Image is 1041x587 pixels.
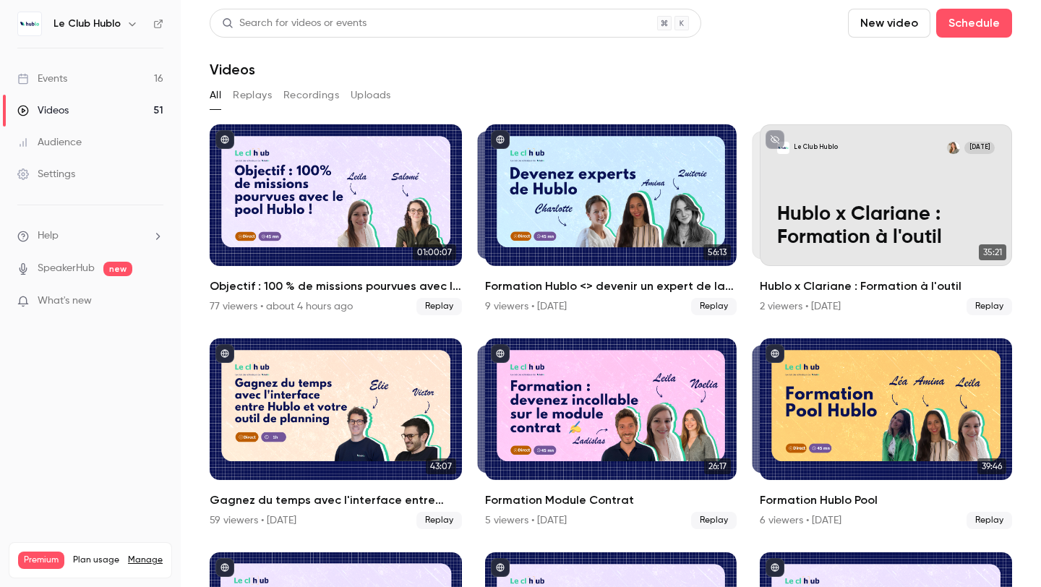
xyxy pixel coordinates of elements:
[760,338,1012,529] li: Formation Hublo Pool
[691,512,737,529] span: Replay
[103,262,132,276] span: new
[38,293,92,309] span: What's new
[691,298,737,315] span: Replay
[17,103,69,118] div: Videos
[426,458,456,474] span: 43:07
[210,492,462,509] h2: Gagnez du temps avec l'interface entre Hublo et votre outil de planning
[17,135,82,150] div: Audience
[848,9,930,38] button: New video
[222,16,367,31] div: Search for videos or events
[967,512,1012,529] span: Replay
[485,338,737,529] li: Formation Module Contrat
[485,299,567,314] div: 9 viewers • [DATE]
[17,72,67,86] div: Events
[703,244,731,260] span: 56:13
[210,61,255,78] h1: Videos
[351,84,391,107] button: Uploads
[210,124,462,315] li: Objectif : 100 % de missions pourvues avec le pool Hublo !
[215,558,234,577] button: published
[794,143,838,152] p: Le Club Hublo
[760,278,1012,295] h2: Hublo x Clariane : Formation à l'outil
[210,513,296,528] div: 59 viewers • [DATE]
[485,124,737,315] a: 56:1356:13Formation Hublo <> devenir un expert de la plateforme !9 viewers • [DATE]Replay
[416,298,462,315] span: Replay
[210,124,462,315] a: 01:00:07Objectif : 100 % de missions pourvues avec le pool Hublo !77 viewers • about 4 hours agoR...
[979,244,1006,260] span: 35:21
[283,84,339,107] button: Recordings
[210,9,1012,578] section: Videos
[760,299,841,314] div: 2 viewers • [DATE]
[485,513,567,528] div: 5 viewers • [DATE]
[210,84,221,107] button: All
[947,142,959,154] img: Noelia Enriquez
[210,299,353,314] div: 77 viewers • about 4 hours ago
[128,554,163,566] a: Manage
[964,142,995,154] span: [DATE]
[17,167,75,181] div: Settings
[485,338,737,529] a: 26:1726:17Formation Module Contrat5 viewers • [DATE]Replay
[210,338,462,529] a: 43:07Gagnez du temps avec l'interface entre Hublo et votre outil de planning59 viewers • [DATE]Re...
[760,513,841,528] div: 6 viewers • [DATE]
[760,492,1012,509] h2: Formation Hublo Pool
[760,124,1012,315] li: Hublo x Clariane : Formation à l'outil
[18,12,41,35] img: Le Club Hublo
[485,278,737,295] h2: Formation Hublo <> devenir un expert de la plateforme !
[146,295,163,308] iframe: Noticeable Trigger
[766,558,784,577] button: published
[491,130,510,149] button: published
[766,344,784,363] button: published
[760,124,1012,315] a: Hublo x Clariane : Formation à l'outilLe Club HubloNoelia Enriquez[DATE]Hublo x Clariane : Format...
[491,558,510,577] button: published
[210,338,462,529] li: Gagnez du temps avec l'interface entre Hublo et votre outil de planning
[18,552,64,569] span: Premium
[485,124,737,315] li: Formation Hublo <> devenir un expert de la plateforme !
[967,298,1012,315] span: Replay
[413,244,456,260] span: 01:00:07
[38,261,95,276] a: SpeakerHub
[416,512,462,529] span: Replay
[210,278,462,295] h2: Objectif : 100 % de missions pourvues avec le pool Hublo !
[73,554,119,566] span: Plan usage
[777,203,995,249] p: Hublo x Clariane : Formation à l'outil
[485,492,737,509] h2: Formation Module Contrat
[977,458,1006,474] span: 39:46
[215,344,234,363] button: published
[17,228,163,244] li: help-dropdown-opener
[53,17,121,31] h6: Le Club Hublo
[936,9,1012,38] button: Schedule
[760,338,1012,529] a: 39:4639:46Formation Hublo Pool6 viewers • [DATE]Replay
[38,228,59,244] span: Help
[491,344,510,363] button: published
[233,84,272,107] button: Replays
[766,130,784,149] button: unpublished
[704,458,731,474] span: 26:17
[215,130,234,149] button: published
